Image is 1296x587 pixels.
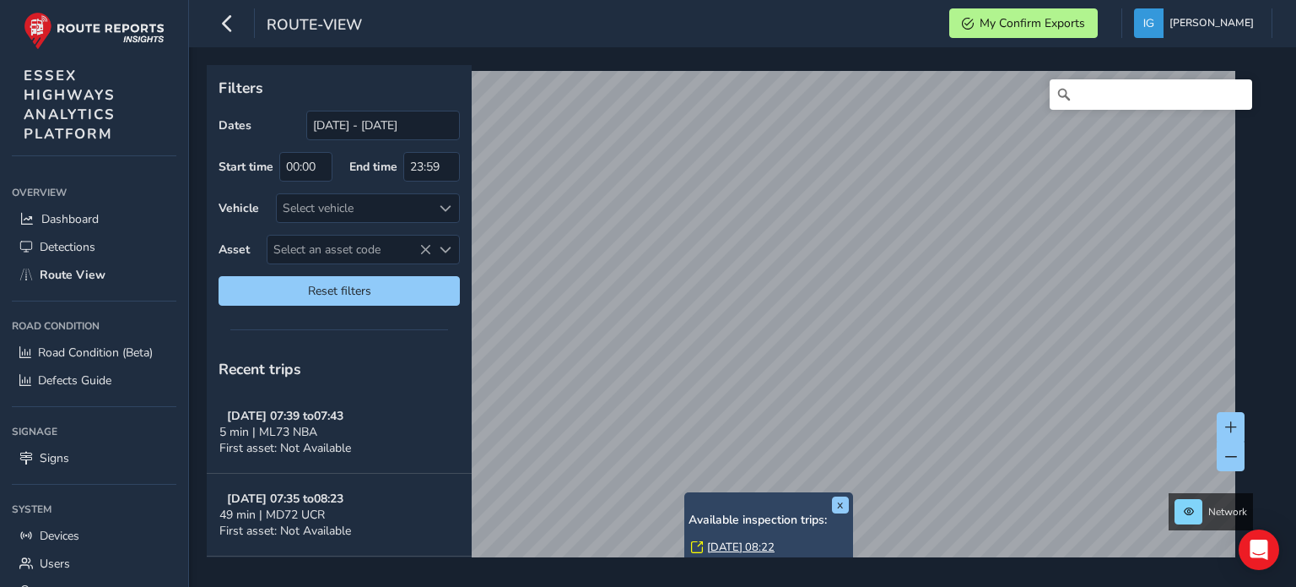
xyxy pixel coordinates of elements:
[12,313,176,339] div: Road Condition
[949,8,1098,38] button: My Confirm Exports
[12,261,176,289] a: Route View
[227,491,343,507] strong: [DATE] 07:35 to 08:23
[219,77,460,99] p: Filters
[832,497,849,514] button: x
[219,276,460,306] button: Reset filters
[277,194,431,222] div: Select vehicle
[219,440,351,456] span: First asset: Not Available
[24,12,165,50] img: rr logo
[707,557,775,573] a: [DATE] 13:31
[207,391,472,474] button: [DATE] 07:39 to07:435 min | ML73 NBAFirst asset: Not Available
[40,267,105,283] span: Route View
[12,180,176,205] div: Overview
[38,345,153,361] span: Road Condition (Beta)
[40,450,69,466] span: Signs
[12,550,176,578] a: Users
[12,233,176,261] a: Detections
[207,474,472,557] button: [DATE] 07:35 to08:2349 min | MD72 UCRFirst asset: Not Available
[1169,8,1254,38] span: [PERSON_NAME]
[267,236,431,264] span: Select an asset code
[1134,8,1260,38] button: [PERSON_NAME]
[231,283,447,299] span: Reset filters
[12,444,176,472] a: Signs
[219,507,325,523] span: 49 min | MD72 UCR
[12,497,176,522] div: System
[38,372,111,389] span: Defects Guide
[707,540,775,555] a: [DATE] 08:22
[688,514,849,528] h6: Available inspection trips:
[219,242,250,258] label: Asset
[1050,79,1252,110] input: Search
[267,14,362,38] span: route-view
[12,205,176,233] a: Dashboard
[40,556,70,572] span: Users
[12,367,176,394] a: Defects Guide
[40,528,79,544] span: Devices
[1208,505,1247,519] span: Network
[219,117,251,133] label: Dates
[219,200,259,216] label: Vehicle
[41,211,99,227] span: Dashboard
[1134,8,1164,38] img: diamond-layout
[12,339,176,367] a: Road Condition (Beta)
[980,15,1085,31] span: My Confirm Exports
[349,159,397,175] label: End time
[431,236,459,264] div: Select an asset code
[1239,530,1279,570] div: Open Intercom Messenger
[219,523,351,539] span: First asset: Not Available
[12,522,176,550] a: Devices
[40,239,95,255] span: Detections
[213,71,1235,577] canvas: Map
[24,66,116,144] span: ESSEX HIGHWAYS ANALYTICS PLATFORM
[219,359,301,379] span: Recent trips
[227,408,343,424] strong: [DATE] 07:39 to 07:43
[219,424,317,440] span: 5 min | ML73 NBA
[219,159,273,175] label: Start time
[12,419,176,444] div: Signage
